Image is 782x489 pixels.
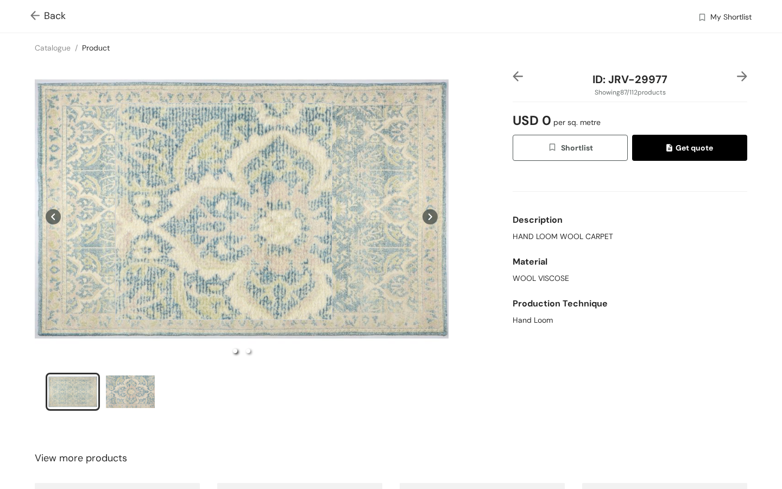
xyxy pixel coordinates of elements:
[513,231,613,242] span: HAND LOOM WOOL CARPET
[632,135,747,161] button: quoteGet quote
[710,11,752,24] span: My Shortlist
[513,293,747,315] div: Production Technique
[513,315,747,326] div: Hand Loom
[737,71,747,81] img: right
[46,373,100,411] li: slide item 1
[35,43,71,53] a: Catalogue
[513,273,747,284] div: WOOL VISCOSE
[103,373,157,411] li: slide item 2
[513,106,601,135] span: USD 0
[666,144,676,154] img: quote
[30,11,44,22] img: Go back
[30,9,66,23] span: Back
[547,142,592,154] span: Shortlist
[595,87,666,97] span: Showing 87 / 112 products
[592,72,667,86] span: ID: JRV-29977
[697,12,707,24] img: wishlist
[513,209,747,231] div: Description
[75,43,78,53] span: /
[82,43,110,53] a: Product
[513,251,747,273] div: Material
[233,349,237,353] li: slide item 1
[551,117,601,127] span: per sq. metre
[513,71,523,81] img: left
[547,142,560,154] img: wishlist
[666,142,713,154] span: Get quote
[513,135,628,161] button: wishlistShortlist
[35,451,127,466] span: View more products
[246,349,250,353] li: slide item 2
